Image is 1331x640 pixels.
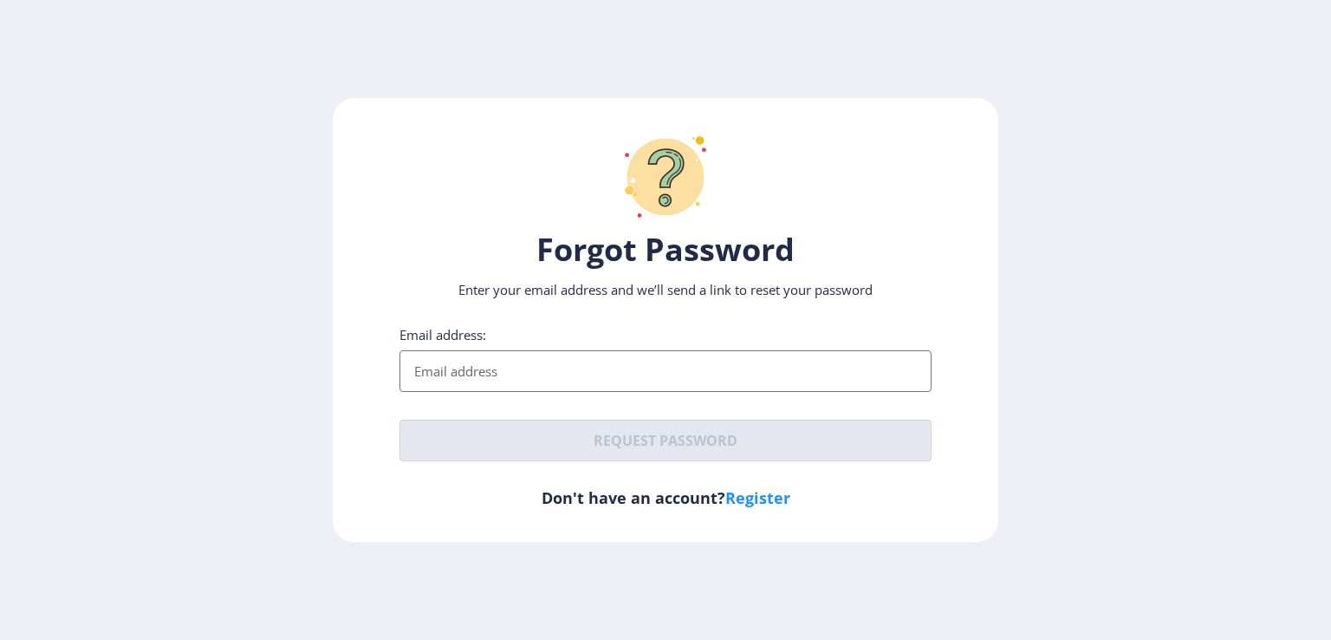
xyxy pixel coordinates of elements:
[725,487,790,508] a: Register
[614,125,717,229] img: question-mark
[399,487,932,508] h6: Don't have an account?
[399,420,932,461] button: Request password
[399,350,932,392] input: Email address
[399,281,932,298] p: Enter your email address and we’ll send a link to reset your password
[399,326,486,343] label: Email address:
[399,229,932,271] h1: Forgot Password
